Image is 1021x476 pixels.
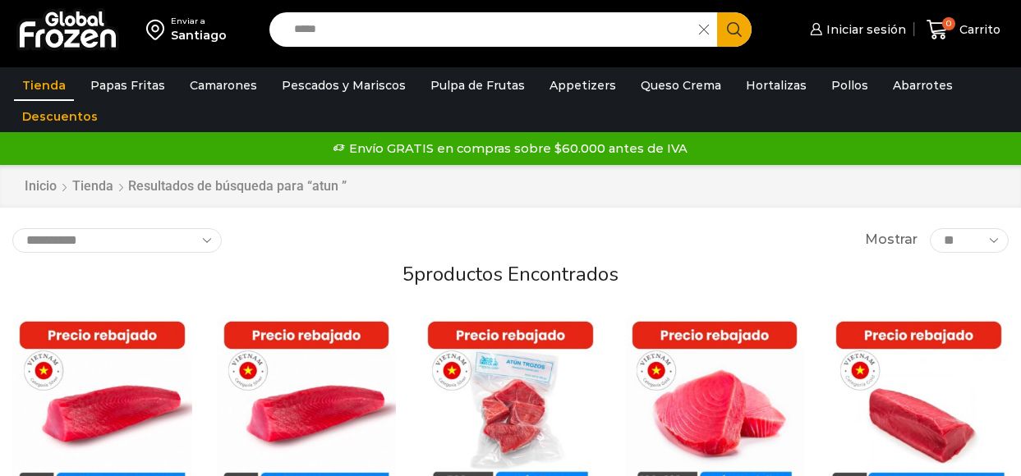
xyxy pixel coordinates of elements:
[885,70,961,101] a: Abarrotes
[14,70,74,101] a: Tienda
[128,178,347,194] h1: Resultados de búsqueda para “atun ”
[717,12,752,47] button: Search button
[823,70,876,101] a: Pollos
[24,177,347,196] nav: Breadcrumb
[274,70,414,101] a: Pescados y Mariscos
[402,261,414,287] span: 5
[942,17,955,30] span: 0
[182,70,265,101] a: Camarones
[171,16,227,27] div: Enviar a
[541,70,624,101] a: Appetizers
[14,101,106,132] a: Descuentos
[806,13,906,46] a: Iniciar sesión
[82,70,173,101] a: Papas Fritas
[171,27,227,43] div: Santiago
[422,70,533,101] a: Pulpa de Frutas
[865,231,918,249] span: Mostrar
[922,11,1005,49] a: 0 Carrito
[632,70,729,101] a: Queso Crema
[71,177,114,196] a: Tienda
[12,228,222,253] select: Pedido de la tienda
[24,177,57,196] a: Inicio
[146,16,171,43] img: address-field-icon.svg
[738,70,815,101] a: Hortalizas
[822,21,906,38] span: Iniciar sesión
[414,261,619,287] span: productos encontrados
[955,21,1000,38] span: Carrito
